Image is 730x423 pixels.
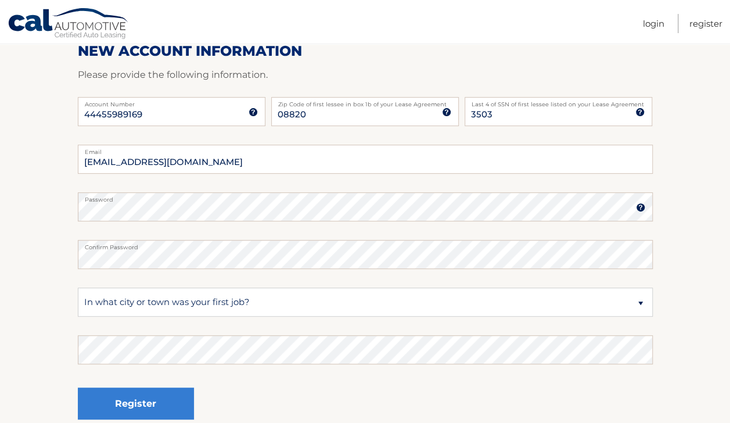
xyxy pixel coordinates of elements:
button: Register [78,388,194,420]
img: tooltip.svg [249,107,258,117]
p: Please provide the following information. [78,67,653,83]
img: tooltip.svg [635,107,645,117]
a: Register [689,14,722,33]
a: Login [643,14,664,33]
a: Cal Automotive [8,8,130,41]
label: Zip Code of first lessee in box 1b of your Lease Agreement [271,97,459,106]
input: Zip Code [271,97,459,126]
input: Account Number [78,97,265,126]
img: tooltip.svg [636,203,645,212]
input: Email [78,145,653,174]
label: Password [78,192,653,202]
h2: New Account Information [78,42,653,60]
label: Email [78,145,653,154]
img: tooltip.svg [442,107,451,117]
label: Account Number [78,97,265,106]
input: SSN or EIN (last 4 digits only) [465,97,652,126]
label: Confirm Password [78,240,653,249]
label: Last 4 of SSN of first lessee listed on your Lease Agreement [465,97,652,106]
